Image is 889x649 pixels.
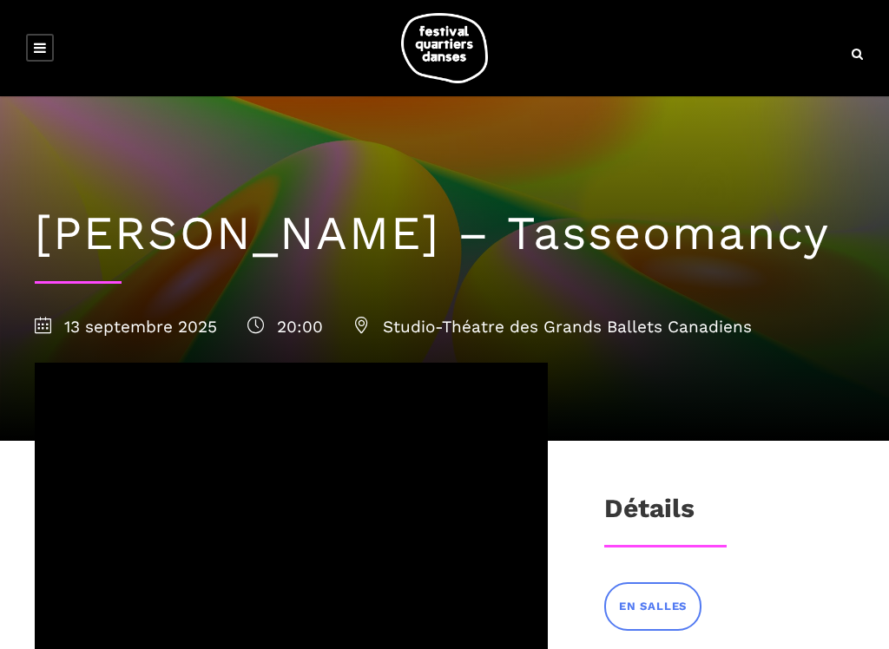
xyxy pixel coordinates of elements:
[619,598,687,616] span: EN SALLES
[604,582,701,630] a: EN SALLES
[35,206,854,262] h1: [PERSON_NAME] – Tasseomancy
[35,317,217,337] span: 13 septembre 2025
[604,493,695,536] h3: Détails
[353,317,752,337] span: Studio-Théatre des Grands Ballets Canadiens
[401,13,488,83] img: logo-fqd-med
[247,317,323,337] span: 20:00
